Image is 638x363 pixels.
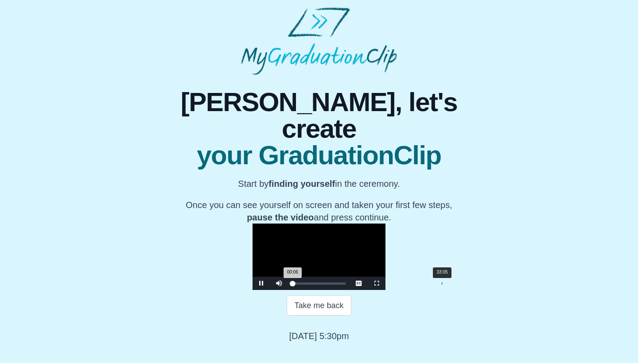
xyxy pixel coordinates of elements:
b: pause the video [247,212,314,222]
button: Mute [270,277,288,290]
b: finding yourself [268,179,335,189]
span: your GraduationClip [159,142,478,169]
button: Fullscreen [368,277,385,290]
p: Once you can see yourself on screen and taken your first few steps, and press continue. [159,199,478,224]
button: Take me back [287,295,351,316]
div: Video Player [253,224,385,290]
div: Progress Bar [292,282,346,285]
span: [PERSON_NAME], let's create [159,89,478,142]
img: MyGraduationClip [241,7,397,75]
p: [DATE] 5:30pm [289,330,349,342]
button: Pause [253,277,270,290]
button: Captions [350,277,368,290]
p: Start by in the ceremony. [159,178,478,190]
